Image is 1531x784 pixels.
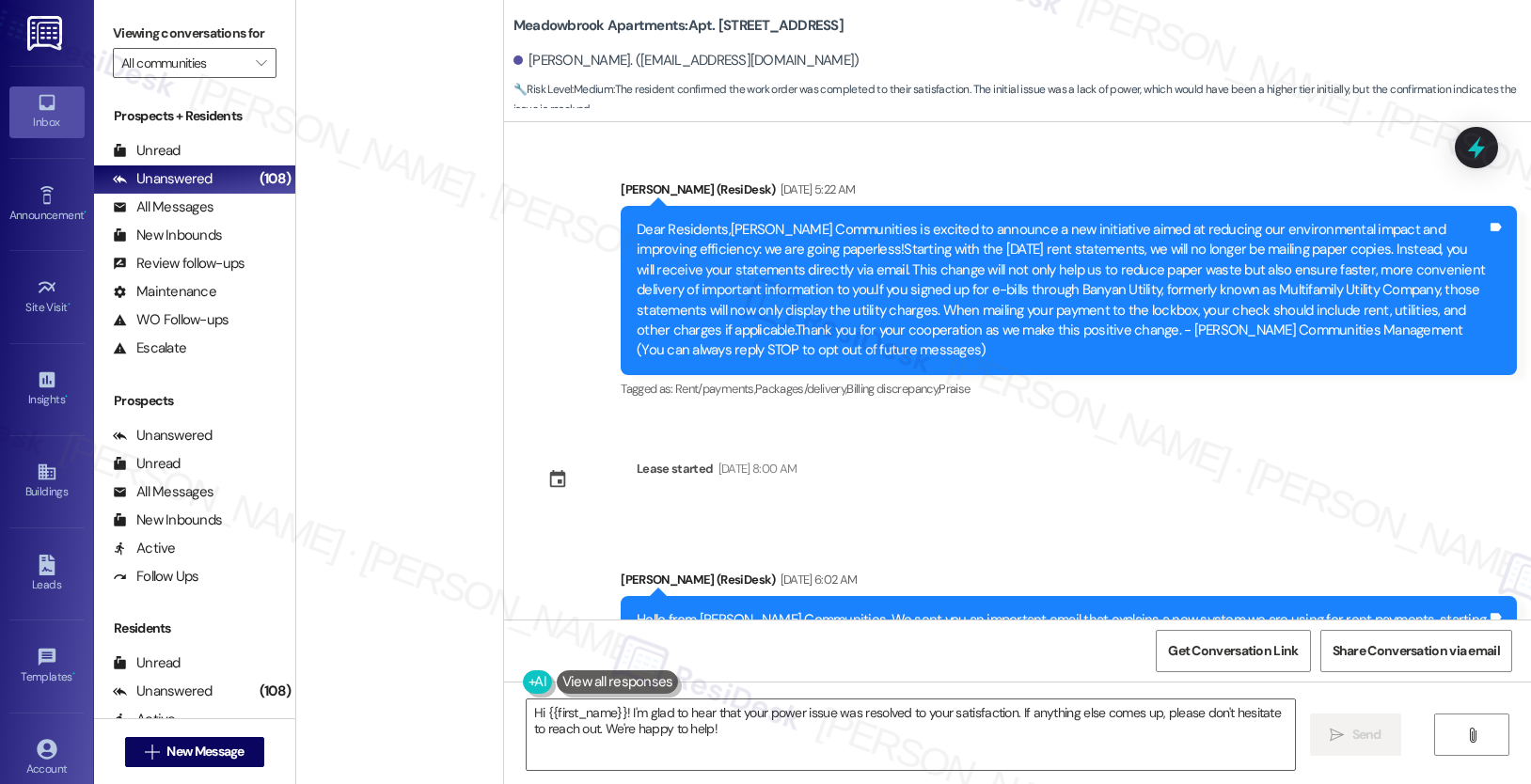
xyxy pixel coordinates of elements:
div: Follow Ups [113,567,199,587]
div: Unread [113,653,181,673]
i:  [256,55,266,71]
div: Escalate [113,338,186,358]
span: New Message [166,742,244,761]
i:  [145,745,159,760]
div: Review follow-ups [113,254,245,274]
div: Lease started [637,459,714,478]
div: Unread [113,454,181,474]
a: Buildings [9,456,85,507]
span: Get Conversation Link [1168,641,1298,661]
span: Share Conversation via email [1333,641,1500,661]
div: [PERSON_NAME] (ResiDesk) [621,180,1517,206]
div: Unanswered [113,426,213,446]
div: WO Follow-ups [113,310,229,330]
div: Unread [113,141,181,161]
div: [PERSON_NAME]. ([EMAIL_ADDRESS][DOMAIN_NAME]) [513,51,860,71]
div: Residents [94,619,295,638]
div: All Messages [113,197,213,217]
label: Viewing conversations for [113,19,276,48]
button: Send [1310,713,1401,756]
div: Maintenance [113,282,216,302]
div: (108) [255,677,295,706]
span: • [68,298,71,311]
textarea: Hi {{first_name}}! I'm glad to hear that your power issue was resolved to your satisfaction. If a... [527,699,1295,770]
div: Active [113,539,176,558]
span: • [72,667,75,681]
span: : The resident confirmed the work order was completed to their satisfaction. The initial issue wa... [513,80,1531,120]
button: New Message [125,737,264,767]
a: Templates • [9,641,85,692]
div: All Messages [113,482,213,502]
div: Unanswered [113,169,213,189]
span: Billing discrepancy , [846,381,939,397]
a: Leads [9,549,85,600]
span: Packages/delivery , [755,381,846,397]
div: Prospects + Residents [94,106,295,126]
input: All communities [121,48,246,78]
div: (108) [255,165,295,194]
a: Site Visit • [9,272,85,322]
button: Get Conversation Link [1156,630,1310,672]
span: • [84,206,87,219]
div: [DATE] 8:00 AM [714,459,797,478]
div: Tagged as: [621,375,1517,402]
a: Inbox [9,86,85,137]
div: Dear Residents,[PERSON_NAME] Communities is excited to announce a new initiative aimed at reducin... [637,220,1487,361]
div: [DATE] 6:02 AM [776,570,858,589]
div: Hello from [PERSON_NAME] Communities. We sent you an important email that explains a new system w... [637,610,1487,651]
img: ResiDesk Logo [27,16,66,51]
span: Send [1352,725,1381,745]
span: Praise [939,381,970,397]
a: Account [9,733,85,784]
i:  [1330,728,1344,743]
div: [PERSON_NAME] (ResiDesk) [621,570,1517,596]
div: Prospects [94,391,295,411]
b: Meadowbrook Apartments: Apt. [STREET_ADDRESS] [513,16,844,36]
i:  [1465,728,1479,743]
div: [DATE] 5:22 AM [776,180,856,199]
span: Rent/payments , [675,381,755,397]
div: Unanswered [113,682,213,701]
div: New Inbounds [113,226,222,245]
span: • [65,390,68,403]
button: Share Conversation via email [1320,630,1512,672]
a: Insights • [9,364,85,415]
div: New Inbounds [113,510,222,530]
strong: 🔧 Risk Level: Medium [513,82,613,97]
div: Active [113,710,176,729]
